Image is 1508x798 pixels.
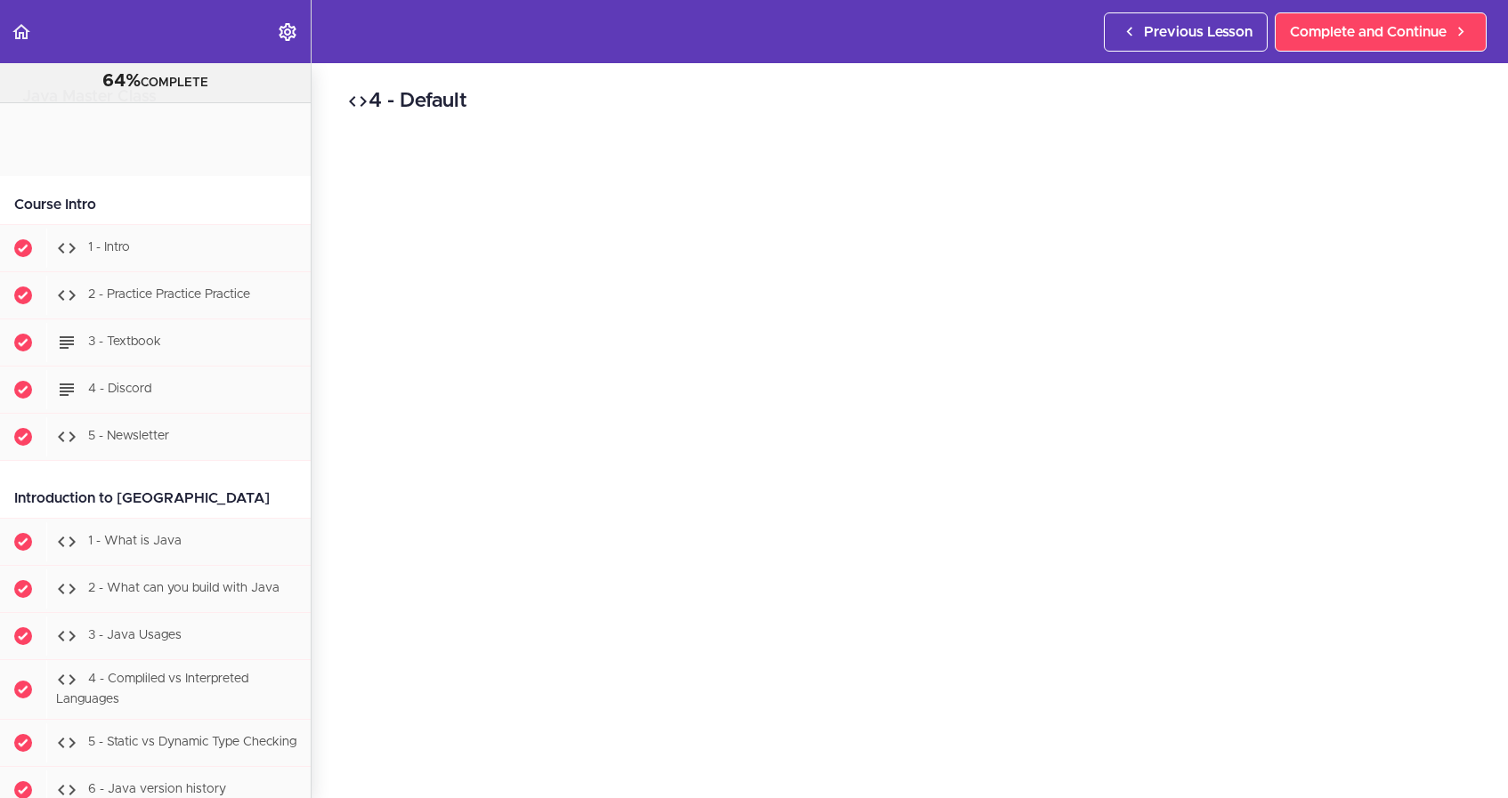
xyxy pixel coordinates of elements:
[88,783,226,795] span: 6 - Java version history
[1290,21,1447,43] span: Complete and Continue
[88,736,296,748] span: 5 - Static vs Dynamic Type Checking
[347,86,1472,117] h2: 4 - Default
[88,582,280,594] span: 2 - What can you build with Java
[11,21,32,43] svg: Back to course curriculum
[1275,12,1487,52] a: Complete and Continue
[56,673,248,705] span: 4 - Compliled vs Interpreted Languages
[88,241,130,254] span: 1 - Intro
[88,335,161,348] span: 3 - Textbook
[88,430,169,442] span: 5 - Newsletter
[1104,12,1268,52] a: Previous Lesson
[102,72,141,90] span: 64%
[1144,21,1253,43] span: Previous Lesson
[277,21,298,43] svg: Settings Menu
[88,288,250,301] span: 2 - Practice Practice Practice
[22,70,288,93] div: COMPLETE
[88,629,182,641] span: 3 - Java Usages
[88,535,182,547] span: 1 - What is Java
[88,383,151,395] span: 4 - Discord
